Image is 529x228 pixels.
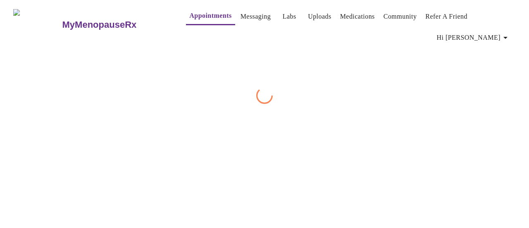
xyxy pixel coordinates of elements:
button: Hi [PERSON_NAME] [434,29,514,46]
a: Appointments [189,10,231,22]
button: Medications [337,8,378,25]
img: MyMenopauseRx Logo [13,9,61,40]
a: Medications [340,11,375,22]
button: Labs [276,8,303,25]
a: Labs [283,11,296,22]
a: Community [384,11,417,22]
button: Uploads [305,8,335,25]
a: Uploads [308,11,331,22]
span: Hi [PERSON_NAME] [437,32,510,43]
button: Appointments [186,7,235,25]
button: Messaging [237,8,274,25]
h3: MyMenopauseRx [62,19,137,30]
a: Messaging [241,11,271,22]
button: Refer a Friend [422,8,471,25]
button: Community [380,8,420,25]
a: Refer a Friend [425,11,467,22]
a: MyMenopauseRx [61,10,169,39]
